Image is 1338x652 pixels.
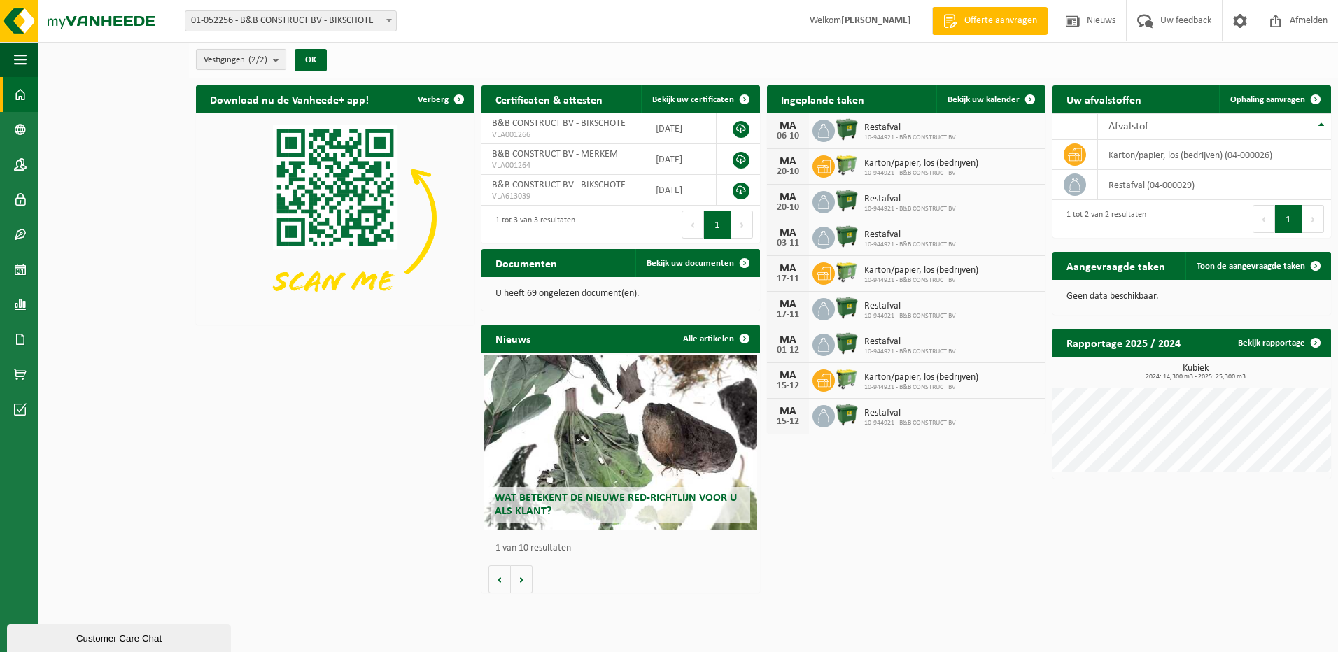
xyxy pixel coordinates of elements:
a: Toon de aangevraagde taken [1185,252,1330,280]
a: Bekijk uw kalender [936,85,1044,113]
div: 17-11 [774,310,802,320]
h3: Kubiek [1059,364,1331,381]
a: Alle artikelen [672,325,759,353]
td: karton/papier, los (bedrijven) (04-000026) [1098,140,1331,170]
span: Restafval [864,122,956,134]
img: WB-1100-HPE-GN-01 [835,118,859,141]
td: [DATE] [645,175,717,206]
h2: Download nu de Vanheede+ app! [196,85,383,113]
button: Verberg [407,85,473,113]
span: 10-944921 - B&B CONSTRUCT BV [864,383,978,392]
span: Restafval [864,194,956,205]
div: 1 tot 3 van 3 resultaten [488,209,575,240]
h2: Certificaten & attesten [481,85,617,113]
td: [DATE] [645,144,717,175]
div: 1 tot 2 van 2 resultaten [1059,204,1146,234]
div: MA [774,263,802,274]
button: Previous [682,211,704,239]
img: Download de VHEPlus App [196,113,474,323]
img: WB-0660-HPE-GN-50 [835,260,859,284]
td: restafval (04-000029) [1098,170,1331,200]
span: Restafval [864,336,956,348]
span: 10-944921 - B&B CONSTRUCT BV [864,312,956,320]
p: Geen data beschikbaar. [1066,292,1317,302]
span: Restafval [864,229,956,241]
td: [DATE] [645,113,717,144]
span: Bekijk uw documenten [647,259,734,268]
button: Vorige [488,565,511,593]
a: Bekijk uw documenten [635,249,759,277]
button: Next [731,211,753,239]
span: 01-052256 - B&B CONSTRUCT BV - BIKSCHOTE [185,11,396,31]
div: 01-12 [774,346,802,355]
button: OK [295,49,327,71]
span: 2024: 14,300 m3 - 2025: 25,300 m3 [1059,374,1331,381]
span: 10-944921 - B&B CONSTRUCT BV [864,205,956,213]
div: MA [774,156,802,167]
button: Previous [1253,205,1275,233]
div: MA [774,370,802,381]
h2: Nieuws [481,325,544,352]
span: Offerte aanvragen [961,14,1041,28]
a: Bekijk rapportage [1227,329,1330,357]
div: 03-11 [774,239,802,248]
img: WB-1100-HPE-GN-01 [835,225,859,248]
a: Wat betekent de nieuwe RED-richtlijn voor u als klant? [484,355,757,530]
span: VLA001264 [492,160,634,171]
div: 15-12 [774,381,802,391]
span: 10-944921 - B&B CONSTRUCT BV [864,348,956,356]
a: Offerte aanvragen [932,7,1048,35]
span: 10-944921 - B&B CONSTRUCT BV [864,276,978,285]
p: U heeft 69 ongelezen document(en). [495,289,746,299]
span: Bekijk uw kalender [948,95,1020,104]
iframe: chat widget [7,621,234,652]
div: 20-10 [774,167,802,177]
img: WB-0660-HPE-GN-50 [835,153,859,177]
button: Volgende [511,565,533,593]
span: Afvalstof [1108,121,1148,132]
div: MA [774,334,802,346]
span: Verberg [418,95,449,104]
span: VLA613039 [492,191,634,202]
img: WB-1100-HPE-GN-01 [835,332,859,355]
h2: Aangevraagde taken [1052,252,1179,279]
button: Vestigingen(2/2) [196,49,286,70]
h2: Rapportage 2025 / 2024 [1052,329,1195,356]
button: 1 [704,211,731,239]
div: MA [774,299,802,310]
img: WB-0660-HPE-GN-50 [835,367,859,391]
div: 06-10 [774,132,802,141]
div: MA [774,227,802,239]
span: B&B CONSTRUCT BV - BIKSCHOTE [492,180,626,190]
h2: Ingeplande taken [767,85,878,113]
count: (2/2) [248,55,267,64]
span: 10-944921 - B&B CONSTRUCT BV [864,169,978,178]
span: 10-944921 - B&B CONSTRUCT BV [864,134,956,142]
a: Bekijk uw certificaten [641,85,759,113]
div: 15-12 [774,417,802,427]
div: MA [774,406,802,417]
span: Restafval [864,301,956,312]
span: Karton/papier, los (bedrijven) [864,372,978,383]
div: MA [774,192,802,203]
span: VLA001266 [492,129,634,141]
span: 10-944921 - B&B CONSTRUCT BV [864,419,956,427]
p: 1 van 10 resultaten [495,544,753,553]
strong: [PERSON_NAME] [841,15,911,26]
div: MA [774,120,802,132]
span: Bekijk uw certificaten [652,95,734,104]
button: Next [1302,205,1324,233]
img: WB-1100-HPE-GN-01 [835,189,859,213]
span: 01-052256 - B&B CONSTRUCT BV - BIKSCHOTE [185,10,397,31]
span: Vestigingen [204,50,267,71]
span: Wat betekent de nieuwe RED-richtlijn voor u als klant? [495,492,737,517]
img: WB-1100-HPE-GN-01 [835,403,859,427]
span: Karton/papier, los (bedrijven) [864,158,978,169]
div: 17-11 [774,274,802,284]
span: Karton/papier, los (bedrijven) [864,265,978,276]
h2: Documenten [481,249,571,276]
span: B&B CONSTRUCT BV - BIKSCHOTE [492,118,626,129]
span: Ophaling aanvragen [1230,95,1305,104]
img: WB-1100-HPE-GN-01 [835,296,859,320]
h2: Uw afvalstoffen [1052,85,1155,113]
